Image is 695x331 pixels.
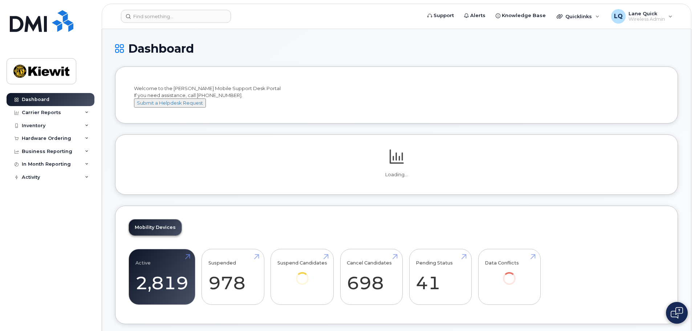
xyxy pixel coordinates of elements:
a: Data Conflicts [485,253,534,295]
p: Loading... [129,171,664,178]
h1: Dashboard [115,42,678,55]
div: Welcome to the [PERSON_NAME] Mobile Support Desk Portal If you need assistance, call [PHONE_NUMBER]. [134,85,659,108]
a: Cancel Candidates 698 [347,253,396,301]
img: Open chat [671,307,683,319]
a: Suspended 978 [208,253,257,301]
a: Pending Status 41 [416,253,465,301]
button: Submit a Helpdesk Request [134,98,206,108]
a: Active 2,819 [135,253,188,301]
a: Submit a Helpdesk Request [134,100,206,106]
a: Suspend Candidates [277,253,327,295]
a: Mobility Devices [129,219,182,235]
